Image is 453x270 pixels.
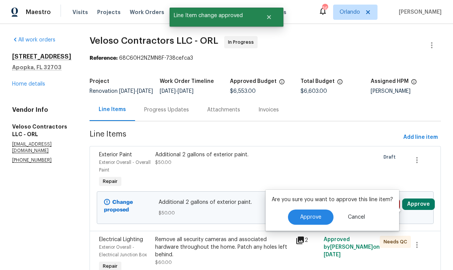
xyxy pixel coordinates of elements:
span: Needs QC [384,238,410,246]
div: Additional 2 gallons of exterior paint. [155,151,291,159]
div: Line Items [99,106,126,113]
span: [DATE] [137,89,153,94]
span: Exterior Paint [99,152,132,157]
span: Visits [72,8,88,16]
span: Renovation [90,89,153,94]
div: Progress Updates [144,106,189,114]
span: The hpm assigned to this work order. [411,79,417,89]
span: Veloso Contractors LLC - ORL [90,36,218,45]
div: Remove all security cameras and associated hardware throughout the home. Patch any holes left beh... [155,236,291,259]
span: $6,603.00 [300,89,327,94]
span: $60.00 [155,260,172,265]
p: Are you sure you want to approve this line item? [272,196,393,203]
span: Work Orders [130,8,164,16]
button: Cancel [336,210,377,225]
span: Approve [300,214,321,220]
span: Repair [100,262,121,270]
span: Orlando [340,8,360,16]
span: The total cost of line items that have been approved by both Opendoor and the Trade Partner. This... [279,79,285,89]
span: [DATE] [160,89,176,94]
h5: Veloso Contractors LLC - ORL [12,123,71,138]
span: - [119,89,153,94]
h5: Assigned HPM [371,79,409,84]
span: Repair [100,178,121,185]
button: Approve [402,199,435,210]
span: [DATE] [324,252,341,257]
div: 68C60H2NZMN8F-738cefca3 [90,54,441,62]
span: Maestro [26,8,51,16]
h5: Project [90,79,109,84]
span: $6,553.00 [230,89,256,94]
span: The total cost of line items that have been proposed by Opendoor. This sum includes line items th... [337,79,343,89]
b: Reference: [90,56,118,61]
div: 36 [322,5,327,12]
span: Exterior Overall - Electrical Junction Box [99,245,147,257]
button: Close [256,10,282,25]
button: Approve [288,210,333,225]
div: Invoices [258,106,279,114]
span: [PERSON_NAME] [396,8,442,16]
span: Exterior Overall - Overall Paint [99,160,151,172]
span: Additional 2 gallons of exterior paint. [159,199,372,206]
span: $50.00 [155,160,171,165]
span: $50.00 [159,209,372,217]
h5: Total Budget [300,79,335,84]
span: Line Items [90,130,400,145]
b: Change proposed [104,200,133,213]
span: - [160,89,193,94]
span: Draft [384,153,399,161]
span: [DATE] [178,89,193,94]
span: In Progress [228,38,257,46]
a: Home details [12,81,45,87]
h5: Work Order Timeline [160,79,214,84]
a: All work orders [12,37,55,43]
span: Projects [97,8,121,16]
span: Add line item [403,133,438,142]
div: 2 [296,236,319,245]
div: [PERSON_NAME] [371,89,441,94]
span: Line Item change approved [170,8,256,24]
span: [DATE] [119,89,135,94]
span: Cancel [348,214,365,220]
div: Attachments [207,106,240,114]
span: Approved by [PERSON_NAME] on [324,237,380,257]
button: Add line item [400,130,441,145]
span: Electrical Lighting [99,237,143,242]
h5: Approved Budget [230,79,277,84]
h4: Vendor Info [12,106,71,114]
